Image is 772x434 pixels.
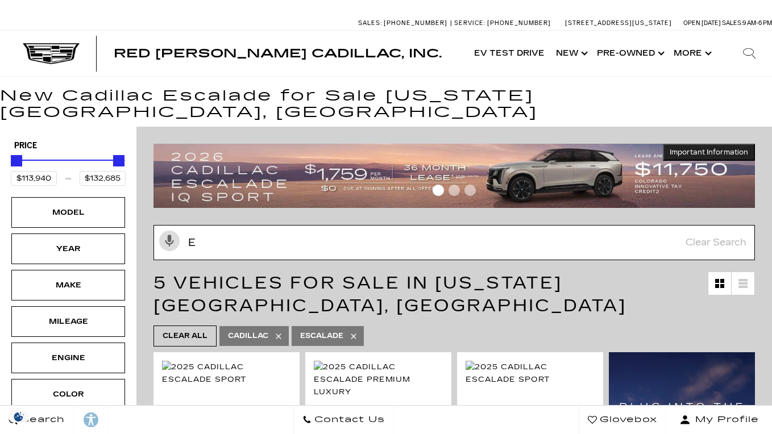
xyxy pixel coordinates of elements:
span: Go to slide 1 [433,185,444,196]
button: Open user profile menu [666,406,772,434]
div: Mileage [40,315,97,328]
a: Red [PERSON_NAME] Cadillac, Inc. [114,48,442,59]
div: ColorColor [11,379,125,410]
span: Go to slide 2 [449,185,460,196]
a: Glovebox [579,406,666,434]
a: Pre-Owned [591,31,668,76]
span: 5 Vehicles for Sale in [US_STATE][GEOGRAPHIC_DATA], [GEOGRAPHIC_DATA] [153,273,626,316]
span: Cadillac [228,329,268,343]
a: Sales: [PHONE_NUMBER] [358,20,450,26]
input: Search Inventory [153,225,755,260]
a: Service: [PHONE_NUMBER] [450,20,554,26]
div: MakeMake [11,270,125,301]
img: 2025 Cadillac Escalade Premium Luxury [314,361,443,398]
span: Open [DATE] [683,19,721,27]
div: Year [40,243,97,255]
h5: Price [14,141,122,151]
span: My Profile [691,412,759,428]
div: Maximum Price [113,155,124,166]
a: New [550,31,591,76]
span: Sales: [358,19,382,27]
div: EngineEngine [11,343,125,373]
button: Important Information [663,144,755,161]
section: Click to Open Cookie Consent Modal [6,411,32,423]
div: Minimum Price [11,155,22,166]
span: Search [18,412,65,428]
span: Important Information [670,148,748,157]
img: 2025 Cadillac Escalade Sport [466,361,595,386]
span: Service: [454,19,485,27]
div: Color [40,388,97,400]
a: Contact Us [293,406,394,434]
span: Red [PERSON_NAME] Cadillac, Inc. [114,47,442,60]
a: EV Test Drive [468,31,550,76]
img: Cadillac Dark Logo with Cadillac White Text [23,43,80,65]
div: Model [40,206,97,219]
div: Make [40,279,97,291]
svg: Click to toggle on voice search [159,231,180,251]
div: Engine [40,352,97,364]
span: Sales: [722,19,742,27]
span: Escalade [300,329,343,343]
span: Contact Us [312,412,385,428]
span: Glovebox [597,412,657,428]
input: Minimum [11,171,57,186]
button: More [668,31,715,76]
img: 2509-September-FOM-Escalade-IQ-Lease9 [153,144,755,208]
span: [PHONE_NUMBER] [384,19,447,27]
div: YearYear [11,233,125,264]
a: [STREET_ADDRESS][US_STATE] [565,19,672,27]
img: Opt-Out Icon [6,411,32,423]
img: 2025 Cadillac Escalade Sport [162,361,291,386]
span: Go to slide 3 [464,185,476,196]
div: MileageMileage [11,306,125,337]
span: Clear All [163,329,207,343]
span: 9 AM-6 PM [742,19,772,27]
span: [PHONE_NUMBER] [487,19,551,27]
input: Maximum [80,171,126,186]
div: Price [11,151,126,186]
div: ModelModel [11,197,125,228]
